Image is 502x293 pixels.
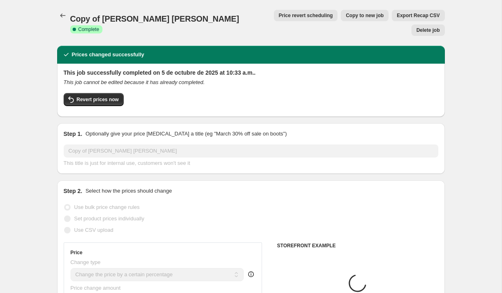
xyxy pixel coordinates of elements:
[74,215,144,222] span: Set product prices individually
[416,27,440,33] span: Delete job
[397,12,440,19] span: Export Recap CSV
[279,12,333,19] span: Price revert scheduling
[277,242,438,249] h6: STOREFRONT EXAMPLE
[411,24,444,36] button: Delete job
[247,270,255,278] div: help
[78,26,99,33] span: Complete
[71,249,82,256] h3: Price
[74,227,113,233] span: Use CSV upload
[74,204,140,210] span: Use bulk price change rules
[77,96,119,103] span: Revert prices now
[70,14,239,23] span: Copy of [PERSON_NAME] [PERSON_NAME]
[274,10,338,21] button: Price revert scheduling
[71,285,121,291] span: Price change amount
[64,79,205,85] i: This job cannot be edited because it has already completed.
[64,93,124,106] button: Revert prices now
[392,10,444,21] button: Export Recap CSV
[57,10,69,21] button: Price change jobs
[64,160,190,166] span: This title is just for internal use, customers won't see it
[64,187,82,195] h2: Step 2.
[64,69,438,77] h2: This job successfully completed on 5 de octubre de 2025 at 10:33 a.m..
[341,10,389,21] button: Copy to new job
[64,144,438,158] input: 30% off holiday sale
[71,259,101,265] span: Change type
[85,187,172,195] p: Select how the prices should change
[85,130,287,138] p: Optionally give your price [MEDICAL_DATA] a title (eg "March 30% off sale on boots")
[72,51,144,59] h2: Prices changed successfully
[346,12,384,19] span: Copy to new job
[64,130,82,138] h2: Step 1.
